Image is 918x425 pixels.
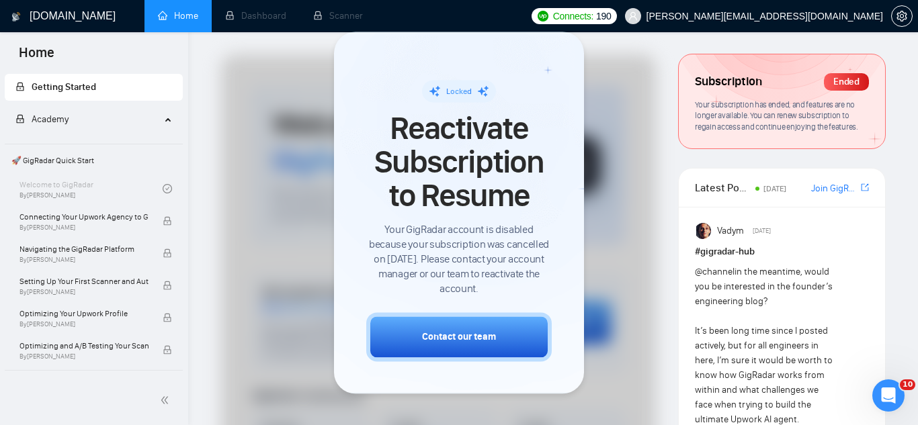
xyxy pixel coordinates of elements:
[158,10,198,21] a: homeHome
[695,266,735,277] span: @channel
[763,184,786,193] span: [DATE]
[422,330,496,344] div: Contact our team
[19,275,149,288] span: Setting Up Your First Scanner and Auto-Bidder
[163,216,172,226] span: lock
[160,393,173,407] span: double-left
[19,339,149,352] span: Optimizing and A/B Testing Your Scanner for Better Results
[696,223,712,239] img: Vadym
[695,99,858,132] span: Your subscription has ended, and features are no longer available. You can renew subscription to ...
[366,111,552,213] span: Reactivate Subscription to Resume
[6,147,181,174] span: 🚀 GigRadar Quick Start
[19,320,149,328] span: By [PERSON_NAME]
[538,11,548,21] img: upwork-logo.png
[717,224,744,238] span: Vadym
[900,379,915,390] span: 10
[892,11,912,21] span: setting
[19,210,149,224] span: Connecting Your Upwork Agency to GigRadar
[753,225,771,237] span: [DATE]
[19,242,149,256] span: Navigating the GigRadar Platform
[891,11,913,21] a: setting
[553,9,593,23] span: Connects:
[891,5,913,27] button: setting
[32,81,96,93] span: Getting Started
[19,224,149,232] span: By [PERSON_NAME]
[872,379,905,412] iframe: Intercom live chat
[19,288,149,296] span: By [PERSON_NAME]
[366,312,552,361] button: Contact our team
[811,181,858,196] a: Join GigRadar Slack Community
[11,6,21,28] img: logo
[32,113,69,125] span: Academy
[446,87,472,96] span: Locked
[19,256,149,264] span: By [PERSON_NAME]
[628,11,638,21] span: user
[695,179,751,196] span: Latest Posts from the GigRadar Community
[5,74,183,101] li: Getting Started
[8,43,65,71] span: Home
[366,222,552,296] span: Your GigRadar account is disabled because your subscription was cancelled on [DATE]. Please conta...
[824,73,869,91] div: Ended
[6,373,181,400] span: 👑 Agency Success with GigRadar
[15,113,69,125] span: Academy
[15,114,25,124] span: lock
[163,184,172,193] span: check-circle
[15,82,25,91] span: lock
[861,182,869,193] span: export
[163,281,172,290] span: lock
[695,244,869,259] h1: # gigradar-hub
[695,70,761,93] span: Subscription
[163,248,172,258] span: lock
[861,181,869,194] a: export
[163,313,172,322] span: lock
[19,307,149,320] span: Optimizing Your Upwork Profile
[19,352,149,361] span: By [PERSON_NAME]
[596,9,611,23] span: 190
[163,345,172,355] span: lock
